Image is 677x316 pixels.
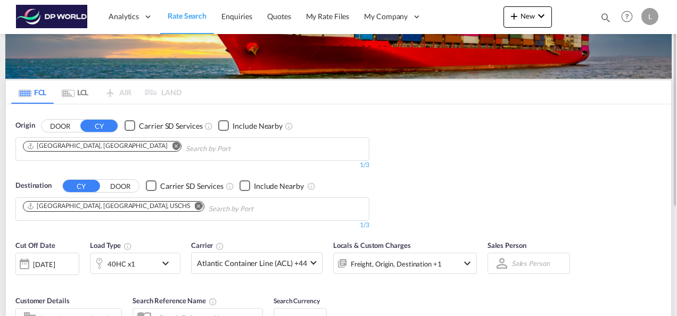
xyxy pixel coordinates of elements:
div: 1/3 [15,221,369,230]
md-icon: Unchecked: Search for CY (Container Yard) services for all selected carriers.Checked : Search for... [204,122,213,130]
span: Quotes [267,12,291,21]
md-icon: Unchecked: Ignores neighbouring ports when fetching rates.Checked : Includes neighbouring ports w... [307,182,316,190]
md-icon: icon-chevron-down [535,10,548,22]
div: 40HC x1icon-chevron-down [90,253,180,274]
md-datepicker: Select [15,274,23,288]
span: Rate Search [168,11,207,20]
button: DOOR [42,120,79,132]
div: L [641,8,658,25]
button: CY [63,180,100,192]
md-icon: icon-plus 400-fg [508,10,521,22]
span: Search Currency [274,297,320,305]
md-icon: icon-chevron-down [461,257,474,270]
div: Include Nearby [254,181,304,192]
div: Help [618,7,641,27]
div: Carrier SD Services [139,121,202,131]
div: Freight Origin Destination Factory Stuffingicon-chevron-down [333,253,477,274]
button: Remove [165,142,181,152]
span: Search Reference Name [133,296,217,305]
div: 1/3 [15,161,369,170]
div: Freight Origin Destination Factory Stuffing [351,256,442,271]
md-checkbox: Checkbox No Ink [146,180,224,192]
input: Chips input. [186,140,287,157]
md-checkbox: Checkbox No Ink [218,120,283,131]
md-chips-wrap: Chips container. Use arrow keys to select chips. [21,198,314,218]
md-icon: icon-magnify [600,12,612,23]
span: Analytics [109,11,139,22]
span: Customer Details [15,296,69,305]
div: Haifa, ILHFA [27,142,167,151]
input: Chips input. [209,201,310,218]
div: 40HC x1 [108,256,135,271]
md-icon: Your search will be saved by the below given name [209,297,217,306]
img: c08ca190194411f088ed0f3ba295208c.png [16,5,88,29]
md-pagination-wrapper: Use the left and right arrow keys to navigate between tabs [11,80,181,104]
span: New [508,12,548,20]
div: [DATE] [33,260,55,269]
span: Enquiries [221,12,252,21]
span: Help [618,7,636,26]
md-checkbox: Checkbox No Ink [240,180,304,192]
md-icon: icon-information-outline [123,242,132,251]
md-checkbox: Checkbox No Ink [125,120,202,131]
span: Destination [15,180,52,191]
md-tab-item: LCL [54,80,96,104]
span: My Rate Files [306,12,350,21]
span: Cut Off Date [15,241,55,250]
md-tab-item: FCL [11,80,54,104]
div: Press delete to remove this chip. [27,202,192,211]
span: Atlantic Container Line (ACL) +44 [197,258,307,269]
span: Load Type [90,241,132,250]
button: Remove [188,202,204,212]
md-icon: Unchecked: Search for CY (Container Yard) services for all selected carriers.Checked : Search for... [226,182,234,190]
span: Carrier [191,241,224,250]
md-chips-wrap: Chips container. Use arrow keys to select chips. [21,138,291,157]
div: [DATE] [15,253,79,275]
md-icon: icon-chevron-down [159,257,177,270]
div: Include Nearby [233,121,283,131]
button: icon-plus 400-fgNewicon-chevron-down [503,6,552,28]
span: Origin [15,120,35,131]
button: CY [80,120,118,132]
button: DOOR [102,180,139,192]
div: icon-magnify [600,12,612,28]
span: My Company [364,11,408,22]
md-select: Sales Person [510,255,551,271]
span: Locals & Custom Charges [333,241,411,250]
md-icon: The selected Trucker/Carrierwill be displayed in the rate results If the rates are from another f... [216,242,224,251]
div: Carrier SD Services [160,181,224,192]
div: Press delete to remove this chip. [27,142,169,151]
md-icon: Unchecked: Ignores neighbouring ports when fetching rates.Checked : Includes neighbouring ports w... [285,122,293,130]
div: Charleston, SC, USCHS [27,202,190,211]
span: Sales Person [488,241,526,250]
